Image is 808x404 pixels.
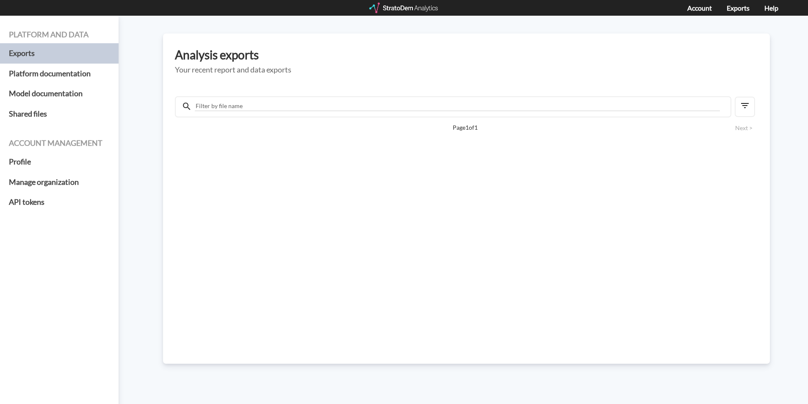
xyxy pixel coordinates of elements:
[9,104,110,124] a: Shared files
[9,192,110,212] a: API tokens
[195,101,720,111] input: Filter by file name
[175,48,758,61] h3: Analysis exports
[733,123,755,133] button: Next >
[9,139,110,148] h4: Account management
[687,4,712,12] a: Account
[9,43,110,64] a: Exports
[9,84,110,104] a: Model documentation
[9,64,110,84] a: Platform documentation
[727,4,750,12] a: Exports
[9,31,110,39] h4: Platform and data
[764,4,778,12] a: Help
[205,123,725,132] span: Page 1 of 1
[9,172,110,192] a: Manage organization
[175,66,758,74] h5: Your recent report and data exports
[9,152,110,172] a: Profile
